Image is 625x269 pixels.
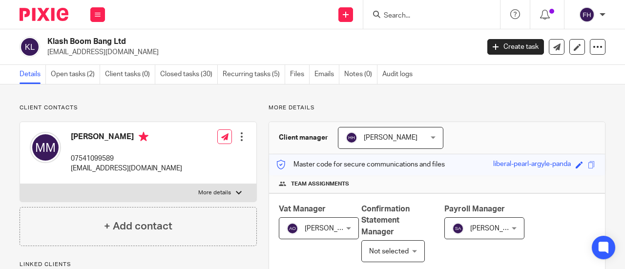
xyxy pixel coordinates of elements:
a: Notes (0) [344,65,377,84]
div: liberal-pearl-argyle-panda [493,159,571,170]
img: svg%3E [30,132,61,163]
span: Payroll Manager [444,205,505,213]
p: Linked clients [20,261,257,269]
p: Master code for secure communications and files [276,160,445,169]
a: Recurring tasks (5) [223,65,285,84]
img: svg%3E [346,132,357,144]
h2: Klash Boom Bang Ltd [47,37,388,47]
img: Pixie [20,8,68,21]
input: Search [383,12,471,21]
a: Create task [487,39,544,55]
a: Client tasks (0) [105,65,155,84]
p: More details [198,189,231,197]
p: More details [269,104,605,112]
h4: [PERSON_NAME] [71,132,182,144]
p: [EMAIL_ADDRESS][DOMAIN_NAME] [47,47,473,57]
p: [EMAIL_ADDRESS][DOMAIN_NAME] [71,164,182,173]
a: Open tasks (2) [51,65,100,84]
a: Audit logs [382,65,417,84]
span: [PERSON_NAME] [364,134,417,141]
img: svg%3E [579,7,595,22]
img: svg%3E [287,223,298,234]
a: Details [20,65,46,84]
span: [PERSON_NAME] [305,225,358,232]
a: Emails [314,65,339,84]
img: svg%3E [452,223,464,234]
h4: + Add contact [104,219,172,234]
span: Not selected [369,248,409,255]
p: Client contacts [20,104,257,112]
span: Vat Manager [279,205,326,213]
img: svg%3E [20,37,40,57]
a: Closed tasks (30) [160,65,218,84]
a: Files [290,65,310,84]
h3: Client manager [279,133,328,143]
i: Primary [139,132,148,142]
p: 07541099589 [71,154,182,164]
span: Confirmation Statement Manager [361,205,410,236]
span: Team assignments [291,180,349,188]
span: [PERSON_NAME] [470,225,524,232]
